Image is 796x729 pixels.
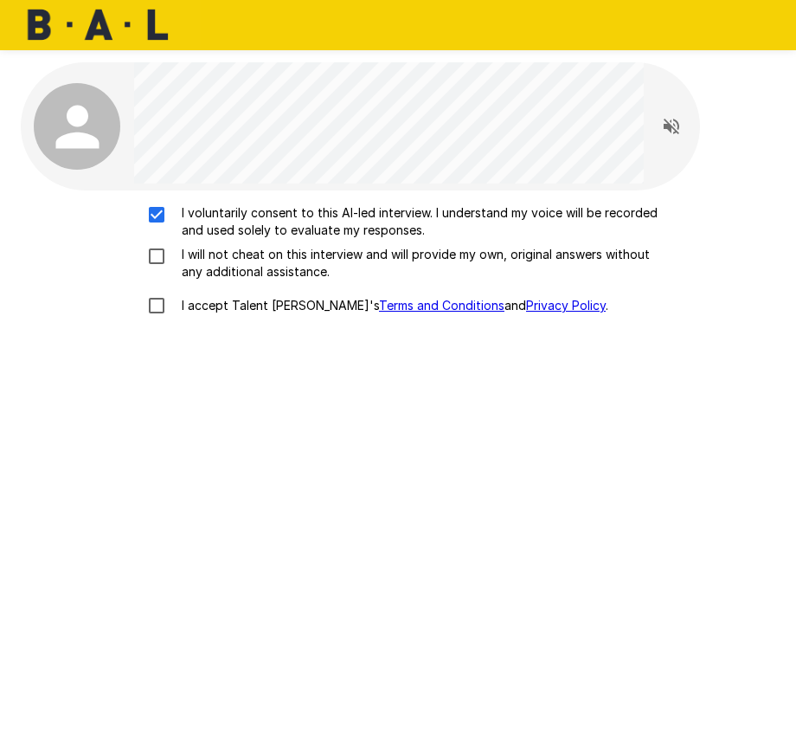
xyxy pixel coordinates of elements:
[379,298,504,313] a: Terms and Conditions
[654,109,689,144] button: Read questions aloud
[175,297,608,314] p: I accept Talent [PERSON_NAME]'s and .
[175,246,658,281] p: I will not cheat on this interview and will provide my own, original answers without any addition...
[526,298,606,313] a: Privacy Policy
[175,204,658,239] p: I voluntarily consent to this AI-led interview. I understand my voice will be recorded and used s...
